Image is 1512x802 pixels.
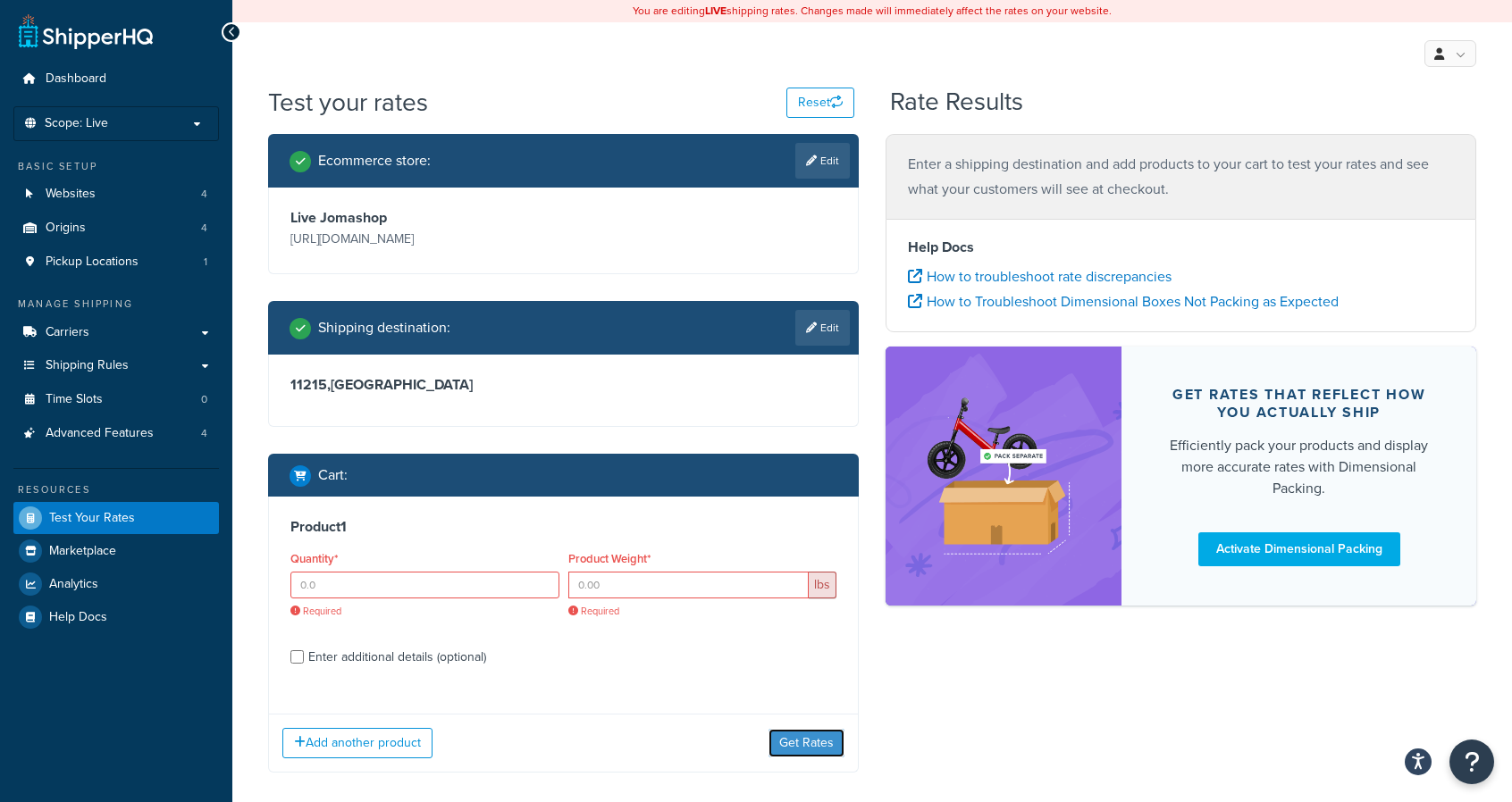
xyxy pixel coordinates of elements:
span: Scope: Live [45,116,108,131]
span: Advanced Features [46,426,154,441]
a: Carriers [13,316,219,349]
span: Analytics [49,577,98,592]
input: Enter additional details (optional) [290,650,304,664]
p: Enter a shipping destination and add products to your cart to test your rates and see what your c... [908,152,1454,202]
a: Pickup Locations1 [13,246,219,279]
span: Test Your Rates [49,511,135,526]
h3: Live Jomashop [290,209,559,227]
span: Help Docs [49,610,107,625]
div: Resources [13,482,219,497]
h2: Cart : [318,467,348,483]
span: Websites [46,187,96,202]
div: Basic Setup [13,159,219,174]
img: feature-image-dim-d40ad3071a2b3c8e08177464837368e35600d3c5e73b18a22c1e4bb210dc32ac.png [912,373,1095,579]
label: Product Weight* [568,552,651,565]
h2: Ecommerce store : [318,153,431,169]
a: Dashboard [13,63,219,96]
input: 0.0 [290,572,559,598]
a: Advanced Features4 [13,417,219,450]
div: Get rates that reflect how you actually ship [1164,386,1433,422]
h2: Shipping destination : [318,320,450,336]
li: Pickup Locations [13,246,219,279]
div: Enter additional details (optional) [308,645,486,670]
span: lbs [809,572,836,598]
button: Open Resource Center [1449,739,1494,784]
div: Manage Shipping [13,297,219,312]
h4: Help Docs [908,237,1454,258]
button: Get Rates [769,729,844,757]
span: Shipping Rules [46,358,129,373]
span: 4 [201,221,207,236]
span: Marketplace [49,544,116,559]
span: Pickup Locations [46,255,139,270]
a: Shipping Rules [13,349,219,382]
a: Origins4 [13,212,219,245]
span: 1 [204,255,207,270]
h3: 11215 , [GEOGRAPHIC_DATA] [290,376,836,394]
h3: Product 1 [290,518,836,536]
span: 0 [201,392,207,407]
li: Websites [13,178,219,211]
a: Edit [795,310,850,346]
a: Marketplace [13,535,219,567]
input: 0.00 [568,572,810,598]
a: Websites4 [13,178,219,211]
span: Origins [46,221,86,236]
a: Help Docs [13,601,219,633]
span: Required [290,605,559,618]
h1: Test your rates [268,85,428,120]
span: Dashboard [46,71,106,87]
label: Quantity* [290,552,338,565]
b: LIVE [705,3,727,19]
a: How to Troubleshoot Dimensional Boxes Not Packing as Expected [908,291,1339,312]
button: Reset [786,88,854,118]
p: [URL][DOMAIN_NAME] [290,227,559,252]
a: Time Slots0 [13,383,219,416]
li: Time Slots [13,383,219,416]
a: Test Your Rates [13,502,219,534]
span: Required [568,605,837,618]
h2: Rate Results [890,88,1023,116]
a: Edit [795,143,850,179]
li: Advanced Features [13,417,219,450]
a: Analytics [13,568,219,600]
span: 4 [201,187,207,202]
span: Time Slots [46,392,103,407]
span: 4 [201,426,207,441]
span: Carriers [46,325,89,340]
li: Origins [13,212,219,245]
button: Add another product [282,728,433,758]
div: Efficiently pack your products and display more accurate rates with Dimensional Packing. [1164,435,1433,499]
a: Activate Dimensional Packing [1198,532,1400,566]
a: How to troubleshoot rate discrepancies [908,266,1172,287]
